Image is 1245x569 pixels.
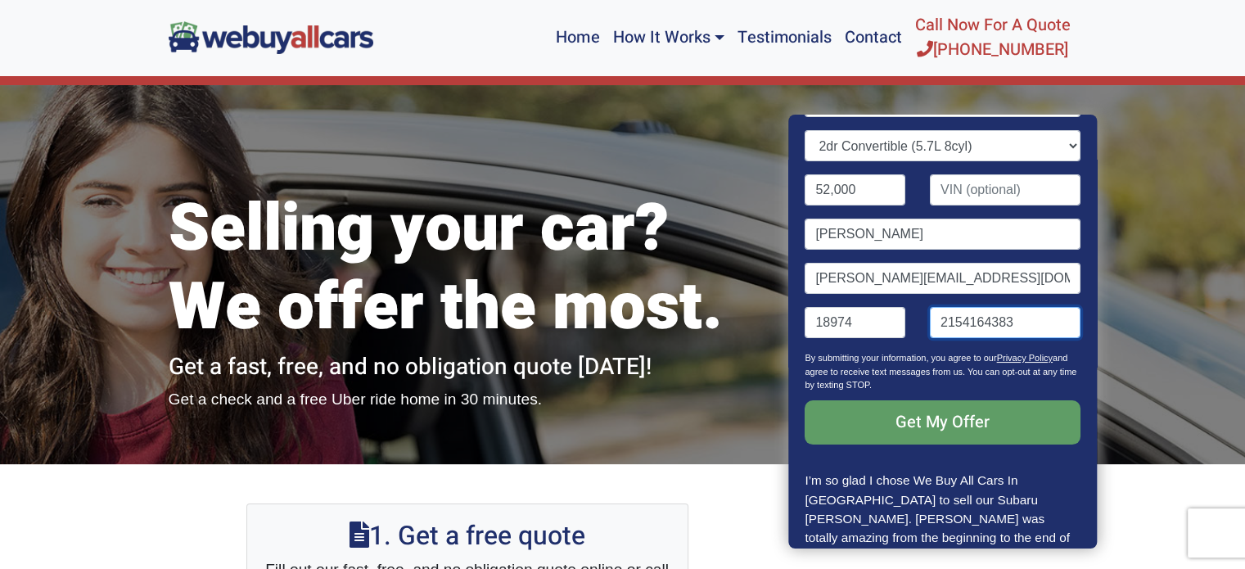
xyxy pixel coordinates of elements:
[169,388,766,412] p: Get a check and a free Uber ride home in 30 minutes.
[731,7,838,69] a: Testimonials
[805,174,906,205] input: Mileage
[805,351,1080,400] p: By submitting your information, you agree to our and agree to receive text messages from us. You ...
[805,42,1080,471] form: Contact form
[169,21,373,53] img: We Buy All Cars in NJ logo
[805,400,1080,445] input: Get My Offer
[606,7,730,69] a: How It Works
[264,521,671,552] h2: 1. Get a free quote
[930,174,1080,205] input: VIN (optional)
[909,7,1077,69] a: Call Now For A Quote[PHONE_NUMBER]
[805,307,906,338] input: Zip code
[805,263,1080,294] input: Email
[169,354,766,382] h2: Get a fast, free, and no obligation quote [DATE]!
[930,307,1080,338] input: Phone
[805,219,1080,250] input: Name
[549,7,606,69] a: Home
[997,353,1053,363] a: Privacy Policy
[169,190,766,347] h1: Selling your car? We offer the most.
[838,7,909,69] a: Contact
